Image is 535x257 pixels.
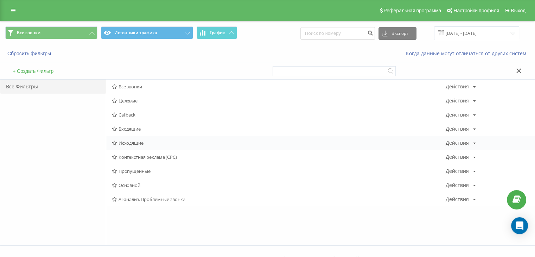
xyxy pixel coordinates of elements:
div: Действия [446,197,469,202]
div: Действия [446,169,469,174]
button: Закрыть [514,68,524,75]
span: Настройки профиля [453,8,499,13]
button: График [197,26,237,39]
span: Все звонки [17,30,40,36]
span: Исходящие [112,140,446,145]
button: Все звонки [5,26,97,39]
a: Когда данные могут отличаться от других систем [406,50,530,57]
span: Пропущенные [112,169,446,174]
span: График [210,30,225,35]
div: Действия [446,126,469,131]
div: Действия [446,98,469,103]
span: Контекстная реклама (CPC) [112,155,446,159]
span: AI-анализ. Проблемные звонки [112,197,446,202]
span: Основной [112,183,446,188]
button: Экспорт [378,27,416,40]
button: Сбросить фильтры [5,50,55,57]
button: Источники трафика [101,26,193,39]
input: Поиск по номеру [300,27,375,40]
span: Callback [112,112,446,117]
div: Действия [446,84,469,89]
div: Действия [446,112,469,117]
div: Все Фильтры [0,80,106,94]
div: Действия [446,140,469,145]
span: Входящие [112,126,446,131]
span: Реферальная программа [383,8,441,13]
div: Действия [446,155,469,159]
div: Действия [446,183,469,188]
span: Выход [511,8,526,13]
span: Все звонки [112,84,446,89]
span: Целевые [112,98,446,103]
div: Open Intercom Messenger [511,217,528,234]
button: + Создать Фильтр [11,68,56,74]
